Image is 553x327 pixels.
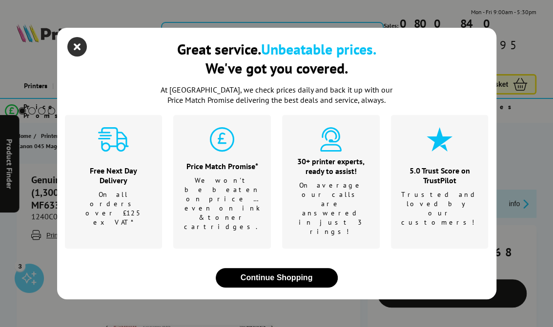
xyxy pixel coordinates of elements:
div: Free Next Day Delivery [77,166,150,185]
div: Price Match Promise* [184,161,260,171]
button: close modal [70,39,84,54]
p: At [GEOGRAPHIC_DATA], we check prices daily and back it up with our Price Match Promise deliverin... [155,85,399,105]
div: 5.0 Trust Score on TrustPilot [401,166,478,185]
div: 30+ printer experts, ready to assist! [294,156,368,176]
p: On average our calls are answered in just 3 rings! [294,181,368,236]
p: We won't be beaten on price …even on ink & toner cartridges. [184,176,260,231]
div: Great service. We've got you covered. [177,39,376,77]
b: Unbeatable prices. [261,39,376,58]
p: On all orders over £125 ex VAT* [77,190,150,227]
p: Trusted and loved by our customers! [401,190,478,227]
button: close modal [216,268,338,288]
